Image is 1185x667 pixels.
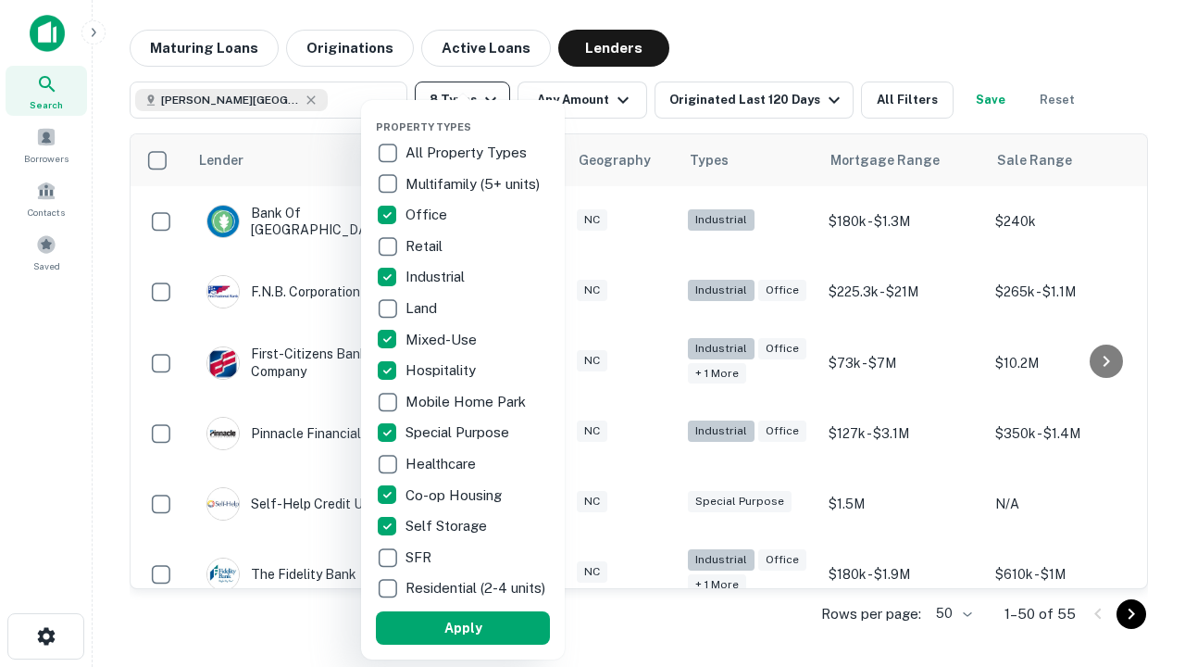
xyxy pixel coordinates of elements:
p: Office [405,204,451,226]
p: Healthcare [405,453,480,475]
p: Residential (2-4 units) [405,577,549,599]
p: SFR [405,547,435,569]
p: Self Storage [405,515,491,537]
p: Hospitality [405,359,480,382]
button: Apply [376,611,550,645]
span: Property Types [376,121,471,132]
p: Industrial [405,266,468,288]
p: Land [405,297,441,320]
iframe: Chat Widget [1092,459,1185,548]
p: Mixed-Use [405,329,480,351]
p: Mobile Home Park [405,391,530,413]
p: Multifamily (5+ units) [405,173,543,195]
p: Special Purpose [405,422,513,444]
p: Retail [405,235,446,258]
p: Co-op Housing [405,485,505,507]
p: All Property Types [405,142,530,164]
